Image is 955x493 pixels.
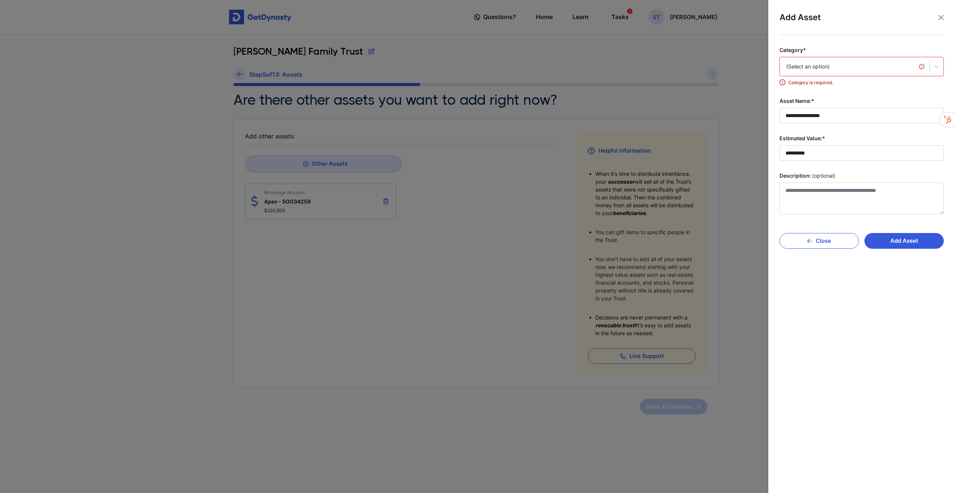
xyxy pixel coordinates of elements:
button: Close [779,233,859,249]
label: Asset Name:* [779,97,944,105]
span: (optional) [812,172,835,180]
button: Add Asset [864,233,944,249]
label: Description: [779,172,944,180]
button: Close [936,12,947,23]
div: (Select an option) [786,63,923,70]
label: Category* [779,46,944,54]
span: Category is required. [788,79,944,86]
label: Estimated Value:* [779,135,944,142]
div: Add Asset [779,11,944,35]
